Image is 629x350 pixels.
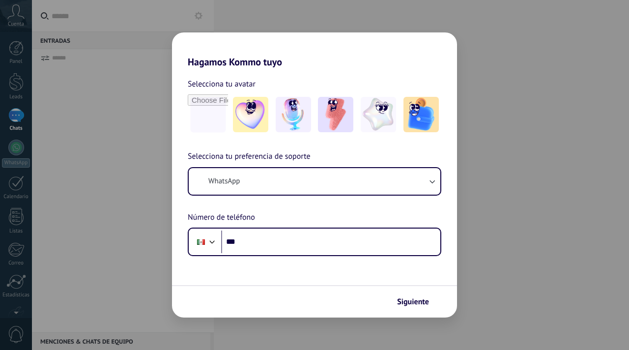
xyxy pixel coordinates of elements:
[208,176,240,186] span: WhatsApp
[361,97,396,132] img: -4.jpeg
[172,32,457,68] h2: Hagamos Kommo tuyo
[188,150,311,163] span: Selecciona tu preferencia de soporte
[188,211,255,224] span: Número de teléfono
[397,298,429,305] span: Siguiente
[403,97,439,132] img: -5.jpeg
[318,97,353,132] img: -3.jpeg
[393,293,442,310] button: Siguiente
[188,78,256,90] span: Selecciona tu avatar
[276,97,311,132] img: -2.jpeg
[189,168,440,195] button: WhatsApp
[233,97,268,132] img: -1.jpeg
[192,232,210,252] div: Mexico: + 52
